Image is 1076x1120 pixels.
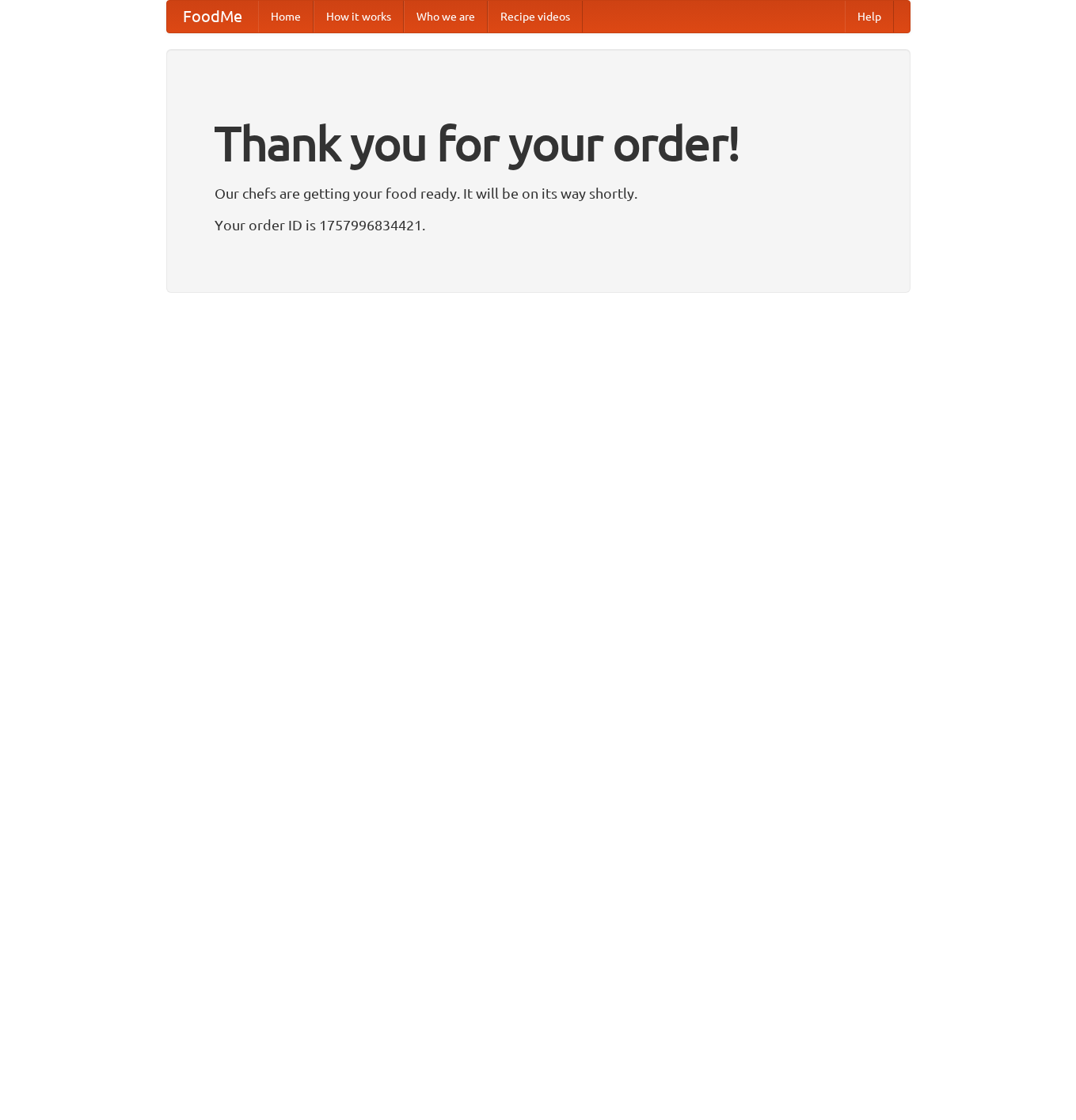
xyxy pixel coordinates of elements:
a: FoodMe [167,1,258,32]
h1: Thank you for your order! [215,105,862,181]
p: Our chefs are getting your food ready. It will be on its way shortly. [215,181,862,205]
a: Recipe videos [488,1,583,32]
p: Your order ID is 1757996834421. [215,213,862,237]
a: Who we are [404,1,488,32]
a: How it works [314,1,404,32]
a: Home [258,1,314,32]
a: Help [845,1,894,32]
